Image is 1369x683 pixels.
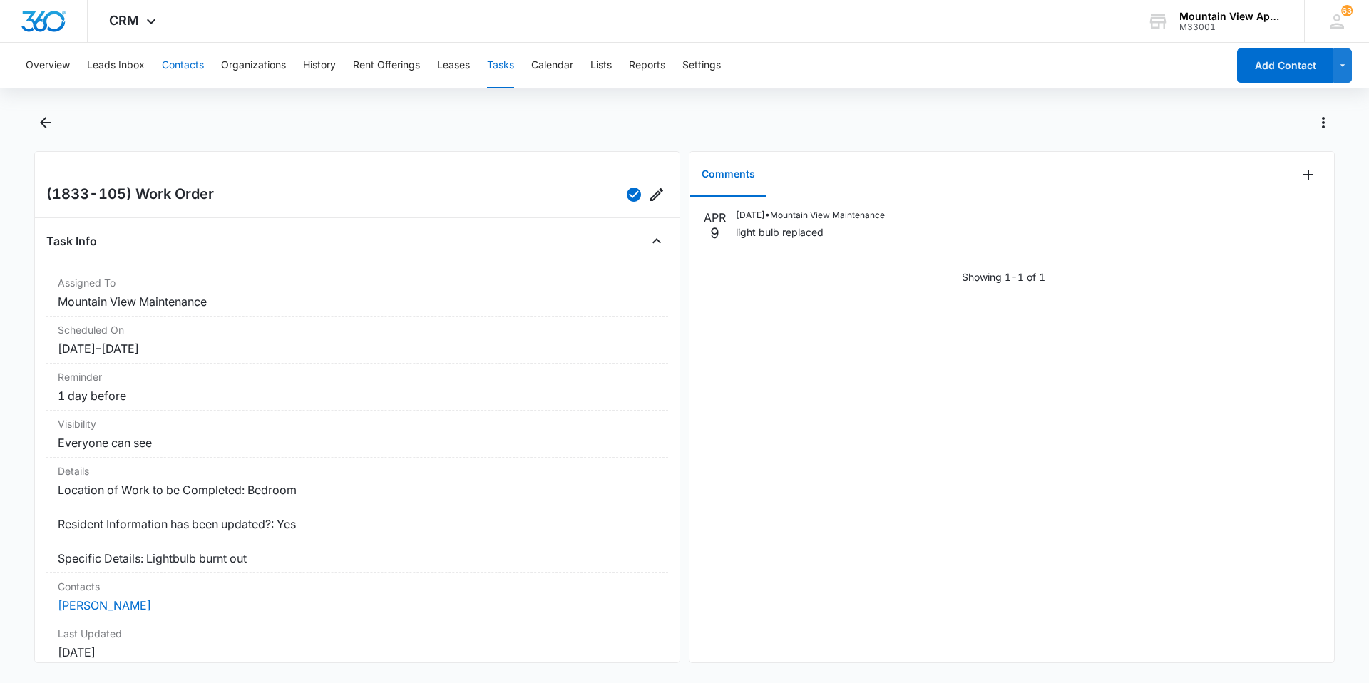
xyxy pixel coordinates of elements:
button: History [303,43,336,88]
p: 9 [710,226,719,240]
button: Add Comment [1297,163,1320,186]
button: Tasks [487,43,514,88]
button: Contacts [162,43,204,88]
h2: (1833-105) Work Order [46,183,214,206]
div: VisibilityEveryone can see [46,411,668,458]
span: CRM [109,13,139,28]
dt: Assigned To [58,275,657,290]
button: Edit [645,183,668,206]
dd: [DATE] – [DATE] [58,340,657,357]
button: Leads Inbox [87,43,145,88]
a: [PERSON_NAME] [58,598,151,612]
div: Reminder1 day before [46,364,668,411]
h4: Task Info [46,232,97,250]
button: Close [645,230,668,252]
button: Reports [629,43,665,88]
div: account name [1179,11,1283,22]
dt: Contacts [58,579,657,594]
button: Calendar [531,43,573,88]
dd: [DATE] [58,644,657,661]
p: Showing 1-1 of 1 [962,269,1045,284]
div: Assigned ToMountain View Maintenance [46,269,668,317]
button: Organizations [221,43,286,88]
p: [DATE] • Mountain View Maintenance [736,209,885,222]
dt: Last Updated [58,626,657,641]
button: Add Contact [1237,48,1333,83]
button: Actions [1312,111,1335,134]
dt: Scheduled On [58,322,657,337]
button: Overview [26,43,70,88]
dt: Reminder [58,369,657,384]
div: notifications count [1341,5,1353,16]
dt: Details [58,463,657,478]
p: light bulb replaced [736,225,885,240]
button: Rent Offerings [353,43,420,88]
dd: Everyone can see [58,434,657,451]
button: Settings [682,43,721,88]
span: 63 [1341,5,1353,16]
div: Contacts[PERSON_NAME] [46,573,668,620]
dd: Location of Work to be Completed: Bedroom Resident Information has been updated?: Yes Specific De... [58,481,657,567]
div: Scheduled On[DATE]–[DATE] [46,317,668,364]
p: APR [704,209,726,226]
button: Lists [590,43,612,88]
div: account id [1179,22,1283,32]
dd: Mountain View Maintenance [58,293,657,310]
dd: 1 day before [58,387,657,404]
button: Comments [690,153,766,197]
dt: Visibility [58,416,657,431]
button: Back [34,111,56,134]
button: Leases [437,43,470,88]
div: DetailsLocation of Work to be Completed: Bedroom Resident Information has been updated?: Yes Spec... [46,458,668,573]
div: Last Updated[DATE] [46,620,668,667]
